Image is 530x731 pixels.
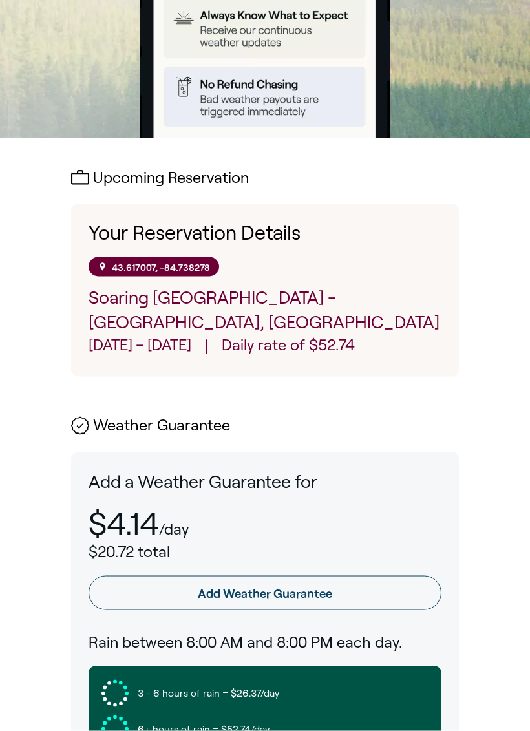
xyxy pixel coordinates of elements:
[204,335,208,359] span: |
[89,632,441,653] h3: Rain between 8:00 AM and 8:00 PM each day.
[89,576,441,609] a: Add Weather Guarantee
[89,222,441,244] h1: Your Reservation Details
[89,470,441,494] p: Add a Weather Guarantee for
[112,262,210,273] p: 43.617007, -84.738278
[89,286,441,335] p: Soaring [GEOGRAPHIC_DATA] - [GEOGRAPHIC_DATA], [GEOGRAPHIC_DATA]
[138,686,279,700] span: 3 - 6 hours of rain = $26.37/day
[71,169,460,187] h2: Upcoming Reservation
[71,417,460,435] h2: Weather Guarantee
[159,521,189,538] p: /day
[89,335,191,359] p: [DATE] – [DATE]
[89,507,159,541] p: $4.14
[222,335,355,359] p: Daily rate of $52.74
[89,544,170,560] span: $20.72 total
